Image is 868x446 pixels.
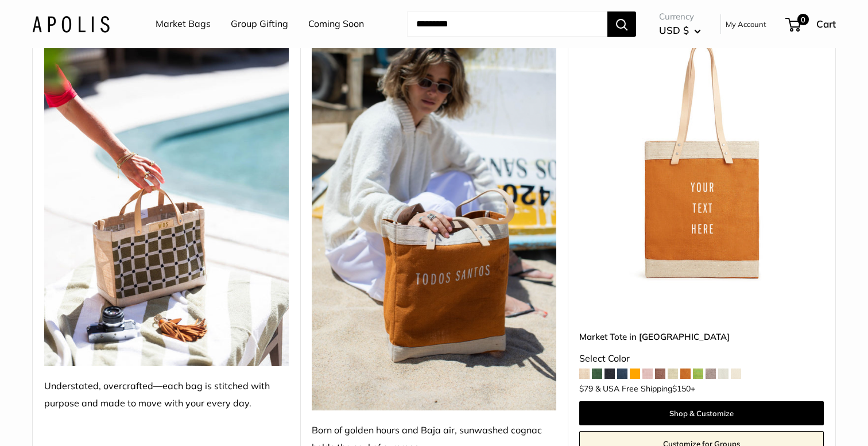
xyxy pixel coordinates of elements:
[607,11,636,37] button: Search
[672,383,691,394] span: $150
[579,40,824,285] img: Market Tote in Cognac
[797,14,809,25] span: 0
[44,40,289,366] img: Understated, overcrafted—each bag is stitched with purpose and made to move with your every day.
[579,350,824,367] div: Select Color
[231,15,288,33] a: Group Gifting
[579,401,824,425] a: Shop & Customize
[659,24,689,36] span: USD $
[816,18,836,30] span: Cart
[726,17,766,31] a: My Account
[312,40,556,410] img: Born of golden hours and Baja air, sunwashed cognac holds the soul of summer
[44,378,289,412] div: Understated, overcrafted—each bag is stitched with purpose and made to move with your every day.
[786,15,836,33] a: 0 Cart
[595,385,695,393] span: & USA Free Shipping +
[156,15,211,33] a: Market Bags
[659,9,701,25] span: Currency
[32,15,110,32] img: Apolis
[579,383,593,394] span: $79
[308,15,364,33] a: Coming Soon
[407,11,607,37] input: Search...
[9,402,123,437] iframe: Sign Up via Text for Offers
[579,40,824,285] a: Market Tote in CognacMarket Tote in Cognac
[579,330,824,343] a: Market Tote in [GEOGRAPHIC_DATA]
[659,21,701,40] button: USD $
